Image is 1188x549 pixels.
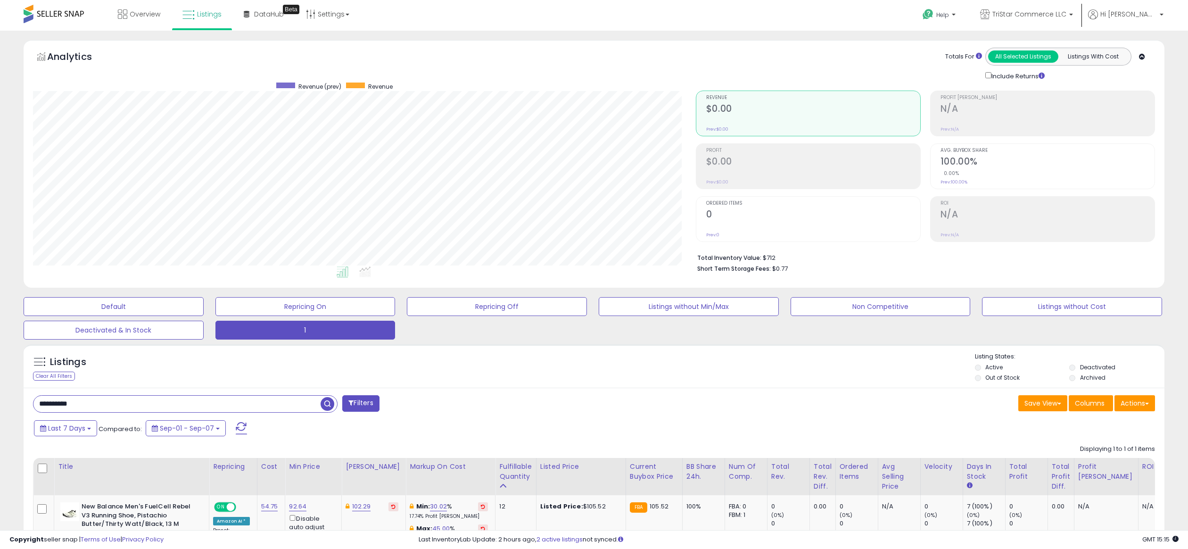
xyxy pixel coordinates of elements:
[213,517,250,525] div: Amazon AI *
[48,424,85,433] span: Last 7 Days
[9,535,164,544] div: seller snap | |
[706,103,920,116] h2: $0.00
[289,462,338,472] div: Min Price
[213,462,253,472] div: Repricing
[840,462,874,482] div: Ordered Items
[432,524,450,533] a: 45.00
[47,50,110,66] h5: Analytics
[254,9,284,19] span: DataHub
[24,321,204,340] button: Deactivated & In Stock
[1100,9,1157,19] span: Hi [PERSON_NAME]
[81,535,121,544] a: Terms of Use
[1075,399,1105,408] span: Columns
[791,297,971,316] button: Non Competitive
[706,126,728,132] small: Prev: $0.00
[24,297,204,316] button: Default
[416,524,433,533] b: Max:
[940,209,1155,222] h2: N/A
[213,527,250,549] div: Preset:
[924,462,959,472] div: Velocity
[992,9,1066,19] span: TriStar Commerce LLC
[60,502,79,521] img: 31CH5fEJJXL._SL40_.jpg
[924,519,963,528] div: 0
[697,254,761,262] b: Total Inventory Value:
[978,70,1056,81] div: Include Returns
[940,126,959,132] small: Prev: N/A
[410,503,413,509] i: This overrides the store level min markup for this listing
[419,535,1179,544] div: Last InventoryLab Update: 2 hours ago, not synced.
[346,462,402,472] div: [PERSON_NAME]
[235,503,250,511] span: OFF
[924,502,963,511] div: 0
[697,251,1148,263] li: $712
[940,170,959,177] small: 0.00%
[1088,9,1163,31] a: Hi [PERSON_NAME]
[697,265,771,273] b: Short Term Storage Fees:
[410,525,413,532] i: This overrides the store level max markup for this listing
[706,201,920,206] span: Ordered Items
[1052,462,1070,491] div: Total Profit Diff.
[706,179,728,185] small: Prev: $0.00
[540,462,622,472] div: Listed Price
[771,462,806,482] div: Total Rev.
[650,502,668,511] span: 105.52
[1018,395,1067,411] button: Save View
[630,502,647,513] small: FBA
[346,503,349,509] i: This overrides the store level Dynamic Max Price for this listing
[940,232,959,238] small: Prev: N/A
[283,5,299,14] div: Tooltip anchor
[9,535,44,544] strong: Copyright
[1142,502,1173,511] div: N/A
[840,502,878,511] div: 0
[410,502,488,520] div: %
[771,511,784,519] small: (0%)
[499,462,532,482] div: Fulfillable Quantity
[410,524,488,542] div: %
[1069,395,1113,411] button: Columns
[988,50,1058,63] button: All Selected Listings
[82,502,196,531] b: New Balance Men's FuelCell Rebel V3 Running Shoe, Pistachio Butter/Thirty Watt/Black, 13 M
[34,420,97,436] button: Last 7 Days
[481,504,485,509] i: Revert to store-level Min Markup
[771,502,809,511] div: 0
[1080,445,1155,454] div: Displaying 1 to 1 of 1 items
[706,209,920,222] h2: 0
[58,462,205,472] div: Title
[352,502,371,511] a: 102.29
[261,462,281,472] div: Cost
[122,535,164,544] a: Privacy Policy
[499,502,528,511] div: 12
[686,502,718,511] div: 100%
[1058,50,1128,63] button: Listings With Cost
[967,511,980,519] small: (0%)
[940,148,1155,153] span: Avg. Buybox Share
[1080,374,1105,382] label: Archived
[160,424,214,433] span: Sep-01 - Sep-07
[940,95,1155,100] span: Profit [PERSON_NAME]
[1009,519,1048,528] div: 0
[922,8,934,20] i: Get Help
[729,462,763,482] div: Num of Comp.
[729,511,760,519] div: FBM: 1
[924,511,938,519] small: (0%)
[540,502,619,511] div: $105.52
[729,502,760,511] div: FBA: 0
[936,11,949,19] span: Help
[599,297,779,316] button: Listings without Min/Max
[99,424,142,433] span: Compared to:
[706,95,920,100] span: Revenue
[410,513,488,520] p: 17.74% Profit [PERSON_NAME]
[840,519,878,528] div: 0
[940,103,1155,116] h2: N/A
[940,201,1155,206] span: ROI
[1142,535,1179,544] span: 2025-09-15 15:15 GMT
[1009,511,1023,519] small: (0%)
[1009,502,1048,511] div: 0
[940,179,967,185] small: Prev: 100.00%
[967,502,1005,511] div: 7 (100%)
[481,526,485,531] i: Revert to store-level Max Markup
[945,52,982,61] div: Totals For
[407,297,587,316] button: Repricing Off
[1009,462,1044,482] div: Total Profit
[410,462,491,472] div: Markup on Cost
